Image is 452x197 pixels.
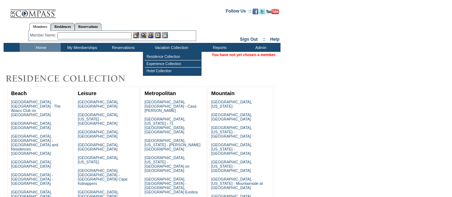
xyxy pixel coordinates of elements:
[61,43,102,52] td: My Memberships
[239,43,280,52] td: Admin
[198,43,239,52] td: Reports
[30,32,58,38] div: Member Name:
[144,100,196,113] a: [GEOGRAPHIC_DATA], [GEOGRAPHIC_DATA] - Casa [PERSON_NAME]
[259,11,265,15] a: Follow us on Twitter
[78,143,119,151] a: [GEOGRAPHIC_DATA], [GEOGRAPHIC_DATA]
[78,90,96,96] a: Leisure
[78,113,119,125] a: [GEOGRAPHIC_DATA], [US_STATE] - [GEOGRAPHIC_DATA]
[259,9,265,14] img: Follow us on Twitter
[143,43,198,52] td: Vacation Collection
[145,60,201,68] td: Experience Collection
[11,121,52,130] a: [GEOGRAPHIC_DATA], [GEOGRAPHIC_DATA]
[10,4,56,18] img: Compass Home
[51,23,75,30] a: Residences
[140,32,146,38] img: View
[144,177,198,194] a: [GEOGRAPHIC_DATA], [GEOGRAPHIC_DATA] - [GEOGRAPHIC_DATA], [GEOGRAPHIC_DATA] Exotica
[144,117,185,134] a: [GEOGRAPHIC_DATA], [US_STATE] - 71 [GEOGRAPHIC_DATA], [GEOGRAPHIC_DATA]
[211,90,234,96] a: Mountain
[75,23,101,30] a: Reservations
[211,160,252,173] a: [GEOGRAPHIC_DATA], [US_STATE] - [GEOGRAPHIC_DATA]
[162,32,168,38] img: b_calculator.gif
[266,11,279,15] a: Subscribe to our YouTube Channel
[211,125,252,138] a: [GEOGRAPHIC_DATA], [US_STATE] - [GEOGRAPHIC_DATA]
[11,160,52,168] a: [GEOGRAPHIC_DATA], [GEOGRAPHIC_DATA]
[144,138,200,151] a: [GEOGRAPHIC_DATA], [US_STATE] - [PERSON_NAME][GEOGRAPHIC_DATA]
[11,100,61,117] a: [GEOGRAPHIC_DATA], [GEOGRAPHIC_DATA] - The Abaco Club on [GEOGRAPHIC_DATA]
[148,32,154,38] img: Impersonate
[133,32,139,38] img: b_edit.gif
[270,37,279,42] a: Help
[266,9,279,14] img: Subscribe to our YouTube Channel
[145,53,201,60] td: Residence Collection
[29,23,51,31] a: Members
[144,156,189,173] a: [GEOGRAPHIC_DATA], [US_STATE] - [GEOGRAPHIC_DATA] on [GEOGRAPHIC_DATA]
[211,177,263,190] a: [GEOGRAPHIC_DATA], [US_STATE] - Mountainside at [GEOGRAPHIC_DATA]
[240,37,258,42] a: Sign Out
[20,43,61,52] td: Home
[11,173,53,186] a: [GEOGRAPHIC_DATA] - [GEOGRAPHIC_DATA] - [GEOGRAPHIC_DATA]
[211,143,252,156] a: [GEOGRAPHIC_DATA], [US_STATE] - [GEOGRAPHIC_DATA]
[78,168,128,186] a: [GEOGRAPHIC_DATA], [GEOGRAPHIC_DATA] - [GEOGRAPHIC_DATA] Cape Kidnappers
[253,11,258,15] a: Become our fan on Facebook
[78,100,119,108] a: [GEOGRAPHIC_DATA], [GEOGRAPHIC_DATA]
[211,100,252,108] a: [GEOGRAPHIC_DATA], [US_STATE]
[253,9,258,14] img: Become our fan on Facebook
[226,8,251,16] td: Follow Us ::
[4,72,143,86] img: Destinations by Exclusive Resorts
[144,90,176,96] a: Metropolitan
[155,32,161,38] img: Reservations
[78,130,119,138] a: [GEOGRAPHIC_DATA], [GEOGRAPHIC_DATA]
[263,37,265,42] span: ::
[212,53,276,57] span: You have not yet chosen a member.
[145,68,201,74] td: Hotel Collection
[211,113,252,121] a: [GEOGRAPHIC_DATA], [GEOGRAPHIC_DATA]
[11,134,58,156] a: [GEOGRAPHIC_DATA], [GEOGRAPHIC_DATA] - [GEOGRAPHIC_DATA] and Residences [GEOGRAPHIC_DATA]
[11,90,27,96] a: Beach
[78,156,119,164] a: [GEOGRAPHIC_DATA], [US_STATE]
[102,43,143,52] td: Reservations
